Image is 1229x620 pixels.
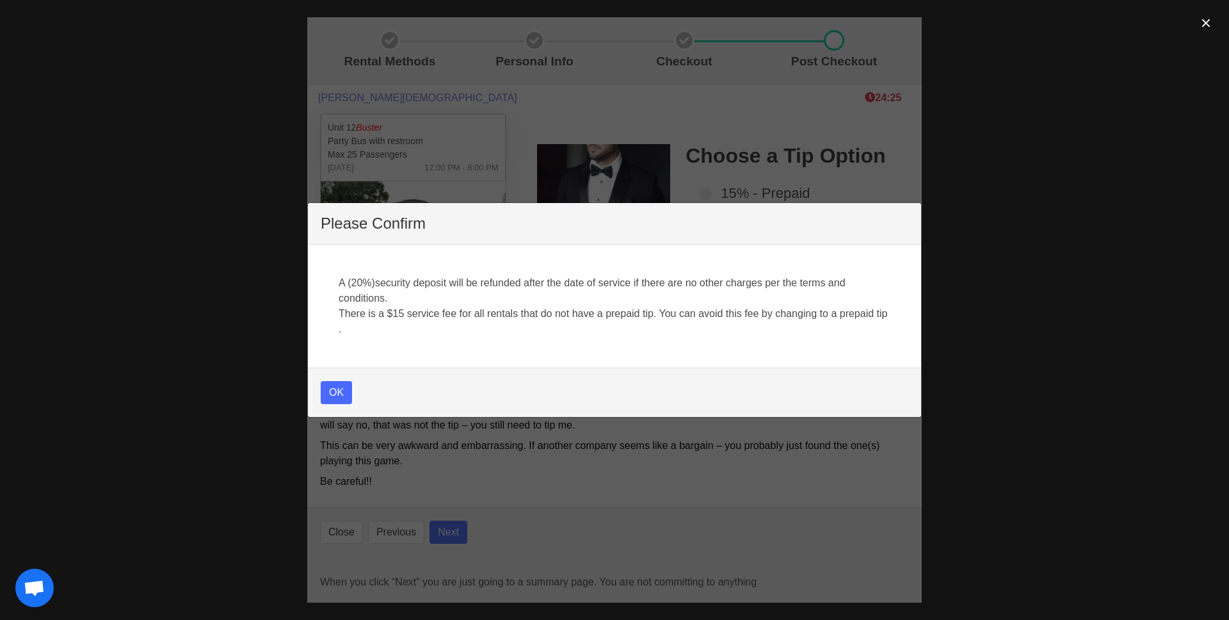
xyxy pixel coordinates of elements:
p: security deposit will be refunded after the date of service if there are no other charges per the... [308,245,921,368]
button: OK [321,381,352,404]
span: There is a $15 service fee for all rentals that do not have a prepaid tip. You can avoid this fee... [339,306,890,337]
div: Open chat [15,569,54,607]
p: Please Confirm [321,216,908,231]
span: A (20%) [339,277,375,288]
